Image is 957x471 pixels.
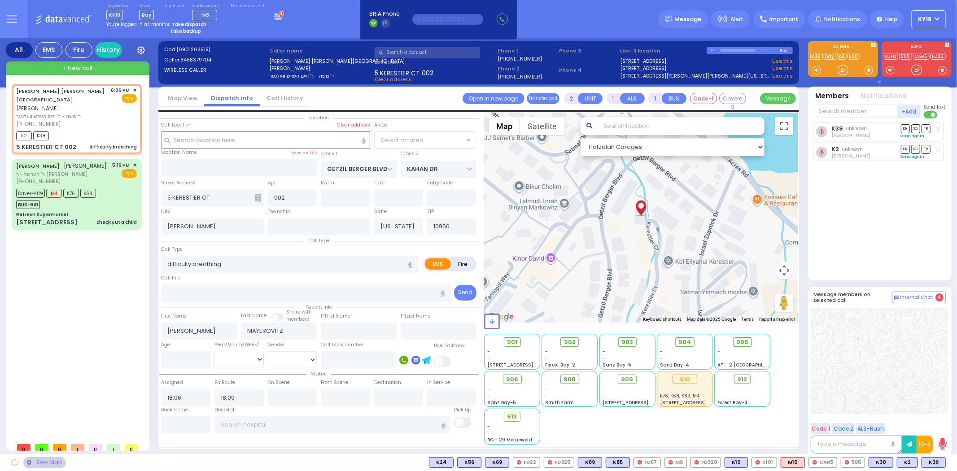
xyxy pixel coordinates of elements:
label: Turn off text [924,110,938,119]
span: TR [922,124,931,133]
span: - [488,430,490,436]
img: Logo [35,13,95,25]
label: Street Address [162,179,196,187]
button: Drag Pegman onto the map to open Street View [775,294,793,312]
span: [STREET_ADDRESS][PERSON_NAME] [603,399,687,406]
span: 4 [935,293,944,301]
label: Cross 1 [321,150,337,157]
span: - [545,386,548,392]
span: - [718,355,721,362]
span: - [718,392,721,399]
div: 5 KERESTIER CT 002 [16,143,76,152]
img: comment-alt.png [894,296,899,300]
span: Patient info [301,304,336,310]
input: Search location here [162,131,370,148]
button: Transfer call [527,93,559,104]
a: Use this [772,72,793,80]
span: [PERSON_NAME] [64,162,107,170]
span: - [603,355,605,362]
div: K24 [429,457,454,468]
span: - [660,348,663,355]
span: KY18 [918,15,932,23]
span: Clear address [375,76,412,83]
button: KY18 [911,10,946,28]
span: - [603,348,605,355]
div: BLS [922,457,946,468]
span: Phone 4 [559,66,617,74]
span: 903 [621,338,633,347]
span: 901 [507,338,517,347]
img: red-radio-icon.svg [638,460,642,465]
label: Assigned [162,379,184,386]
button: +Add [898,105,921,118]
a: Dispatch info [204,94,260,102]
label: Call Location [162,122,192,129]
span: 902 [564,338,576,347]
span: Notifications [824,15,860,23]
label: En Route [214,379,235,386]
label: Areas [374,122,388,129]
button: Code 1 [811,423,831,434]
span: 0 [125,444,138,451]
label: City [162,208,171,215]
div: 910 [673,375,697,384]
span: Forest Bay-2 [545,362,575,368]
label: Cross 2 [401,150,419,157]
span: Help [885,15,897,23]
span: K76 [63,189,79,198]
div: K30 [869,457,893,468]
span: Other building occupants [255,194,261,201]
span: - [718,348,721,355]
span: Sanz Bay-6 [603,362,631,368]
span: Message [675,15,702,24]
div: check out a child [96,219,137,226]
span: 6:06 PM [111,87,130,94]
label: ZIP [427,208,434,215]
label: P Last Name [401,313,430,320]
div: CAR5 [808,457,837,468]
label: Location [375,58,494,66]
button: BUS [662,93,686,104]
div: BLS [869,457,893,468]
span: - [488,386,490,392]
label: WIRELESS CALLER [164,66,267,74]
span: M4 [46,189,62,198]
div: Bay [780,47,793,54]
div: BLS [606,457,630,468]
span: Forest Bay-3 [718,399,748,406]
label: Clear address [337,122,370,129]
div: K56 [457,457,481,468]
span: M3 [201,11,209,18]
span: 909 [621,375,634,384]
label: On Scene [268,379,290,386]
a: History [95,42,122,58]
a: [STREET_ADDRESS] [621,65,667,72]
span: Select an area [380,136,424,145]
span: EMS [122,169,137,178]
img: red-radio-icon.svg [695,460,699,465]
span: K76, K68, K89, M4 [660,392,699,399]
span: - [603,386,605,392]
a: Map View [161,94,204,102]
span: BUS-910 [16,200,40,209]
span: Phone 2 [498,65,556,73]
label: [PERSON_NAME] [269,65,371,72]
span: 1 [107,444,120,451]
span: [STREET_ADDRESS][PERSON_NAME] [660,399,745,406]
span: 912 [738,375,747,384]
span: K2 [16,131,32,140]
span: 905 [736,338,748,347]
div: M8 [664,457,687,468]
div: ALS [781,457,805,468]
span: K39 [33,131,49,140]
span: [0901202519] [176,46,210,53]
div: difficulty breathing [89,144,137,150]
span: Location [305,114,333,121]
span: BRIA Phone [369,10,399,18]
span: Internal Chat [900,294,934,301]
span: - [488,348,490,355]
label: Last 3 location [621,47,707,55]
div: Refresh Supermarket [16,211,69,218]
button: ALS [620,93,645,104]
a: Use this [772,57,793,65]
